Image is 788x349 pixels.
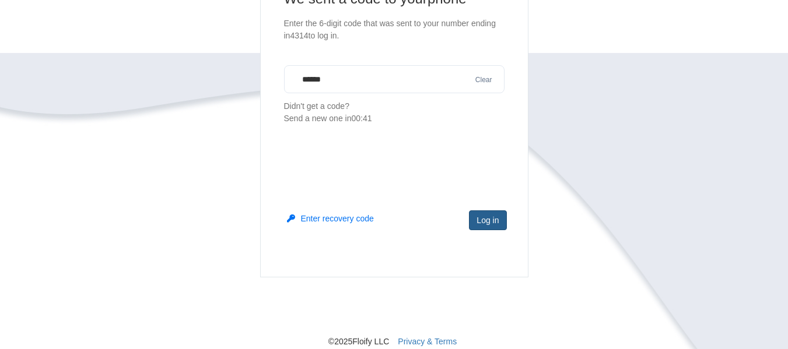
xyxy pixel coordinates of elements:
[287,213,374,224] button: Enter recovery code
[469,210,506,230] button: Log in
[284,100,505,125] p: Didn't get a code?
[62,277,727,347] nav: © 2025 Floify LLC
[472,75,496,86] button: Clear
[284,112,505,125] div: Send a new one in 00:41
[398,337,457,346] a: Privacy & Terms
[284,17,505,42] p: Enter the 6-digit code that was sent to your number ending in 4314 to log in.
